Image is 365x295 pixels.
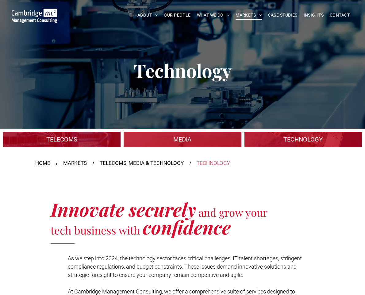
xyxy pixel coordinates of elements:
[265,10,301,20] a: CASE STUDIES
[51,197,196,221] span: Innovate securely
[100,159,184,167] a: TELECOMS, MEDIA & TECHNOLOGY
[244,132,362,147] a: A large mall with arched glass roof
[197,159,230,167] div: TECHNOLOGY
[134,10,161,20] a: ABOUT
[63,159,87,167] a: MARKETS
[35,159,50,167] a: HOME
[35,159,330,167] nav: Breadcrumbs
[232,10,265,20] a: MARKETS
[12,9,57,23] img: Go to Homepage
[143,215,231,239] span: confidence
[194,10,233,20] a: WHAT WE DO
[161,10,194,20] a: OUR PEOPLE
[3,132,121,147] a: An industrial plant
[134,58,232,83] span: Technology
[68,255,302,278] span: As we step into 2024, the technology sector faces critical challenges: IT talent shortages, strin...
[327,10,353,20] a: CONTACT
[301,10,327,20] a: INSIGHTS
[51,205,267,237] span: and grow your tech business with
